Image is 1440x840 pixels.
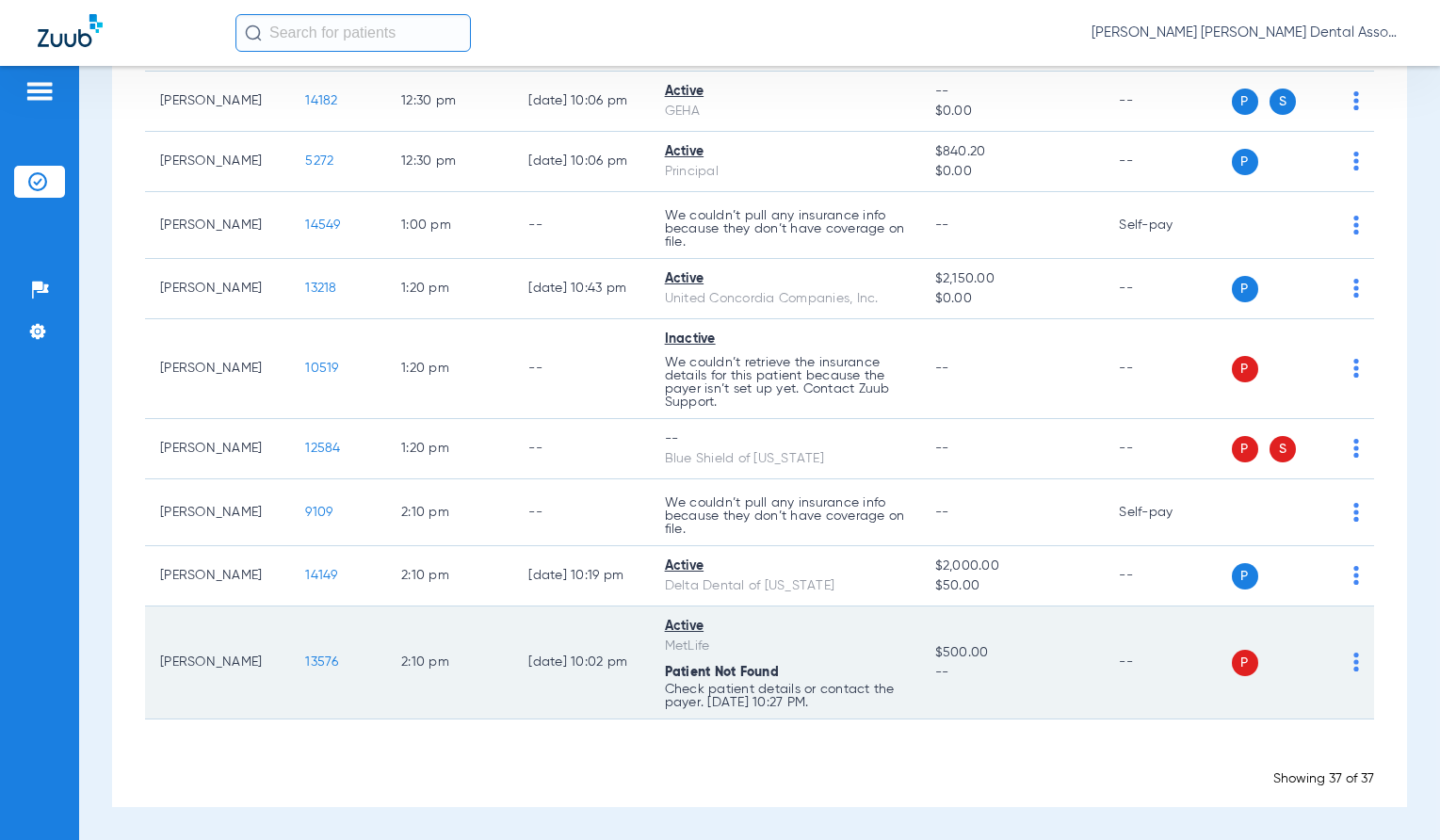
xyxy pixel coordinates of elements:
td: [DATE] 10:19 PM [513,546,649,606]
td: [DATE] 10:02 PM [513,606,649,719]
span: P [1232,650,1258,676]
td: [DATE] 10:43 PM [513,259,649,319]
div: MetLife [665,637,905,656]
td: -- [1104,606,1231,719]
td: 1:20 PM [386,319,513,419]
span: P [1232,276,1258,302]
td: -- [1104,419,1231,479]
span: P [1232,89,1258,115]
span: P [1232,436,1258,462]
span: $50.00 [935,576,1090,596]
div: Active [665,142,905,162]
span: P [1232,356,1258,382]
img: group-dot-blue.svg [1353,152,1359,170]
div: GEHA [665,102,905,121]
span: -- [935,663,1090,683]
td: [DATE] 10:06 PM [513,132,649,192]
span: $0.00 [935,289,1090,309]
span: 12584 [305,442,340,455]
td: 1:20 PM [386,259,513,319]
td: [PERSON_NAME] [145,419,290,479]
span: 13218 [305,282,336,295]
div: Active [665,269,905,289]
span: -- [935,362,949,375]
td: [DATE] 10:06 PM [513,72,649,132]
td: 2:10 PM [386,546,513,606]
td: -- [513,319,649,419]
td: -- [1104,72,1231,132]
td: [PERSON_NAME] [145,546,290,606]
td: 2:10 PM [386,479,513,546]
td: -- [513,479,649,546]
img: group-dot-blue.svg [1353,279,1359,298]
td: -- [1104,259,1231,319]
span: 14549 [305,218,340,232]
span: $0.00 [935,102,1090,121]
div: Blue Shield of [US_STATE] [665,449,905,469]
div: Active [665,557,905,576]
div: Inactive [665,330,905,349]
span: Showing 37 of 37 [1273,772,1374,785]
span: -- [935,218,949,232]
span: S [1270,89,1296,115]
span: S [1270,436,1296,462]
td: 12:30 PM [386,72,513,132]
span: -- [935,442,949,455]
img: group-dot-blue.svg [1353,91,1359,110]
span: 14182 [305,94,337,107]
span: 14149 [305,569,337,582]
div: Active [665,617,905,637]
div: -- [665,429,905,449]
img: Search Icon [245,24,262,41]
img: group-dot-blue.svg [1353,439,1359,458]
span: $0.00 [935,162,1090,182]
img: group-dot-blue.svg [1353,216,1359,234]
p: We couldn’t pull any insurance info because they don’t have coverage on file. [665,496,905,536]
div: Delta Dental of [US_STATE] [665,576,905,596]
p: We couldn’t pull any insurance info because they don’t have coverage on file. [665,209,905,249]
td: [PERSON_NAME] [145,479,290,546]
span: Patient Not Found [665,666,779,679]
td: 12:30 PM [386,132,513,192]
span: $2,000.00 [935,557,1090,576]
span: -- [935,82,1090,102]
td: 2:10 PM [386,606,513,719]
p: Check patient details or contact the payer. [DATE] 10:27 PM. [665,683,905,709]
img: group-dot-blue.svg [1353,359,1359,378]
span: 10519 [305,362,338,375]
td: [PERSON_NAME] [145,606,290,719]
div: Active [665,82,905,102]
span: $840.20 [935,142,1090,162]
td: 1:00 PM [386,192,513,259]
p: We couldn’t retrieve the insurance details for this patient because the payer isn’t set up yet. C... [665,356,905,409]
td: [PERSON_NAME] [145,259,290,319]
td: Self-pay [1104,192,1231,259]
td: -- [513,419,649,479]
td: 1:20 PM [386,419,513,479]
span: 5272 [305,154,333,168]
td: [PERSON_NAME] [145,319,290,419]
div: Principal [665,162,905,182]
span: [PERSON_NAME] [PERSON_NAME] Dental Associates [1092,24,1402,42]
td: Self-pay [1104,479,1231,546]
div: United Concordia Companies, Inc. [665,289,905,309]
span: 13576 [305,655,338,669]
img: group-dot-blue.svg [1353,653,1359,671]
td: [PERSON_NAME] [145,132,290,192]
img: hamburger-icon [24,80,55,103]
td: [PERSON_NAME] [145,192,290,259]
td: -- [1104,319,1231,419]
td: -- [1104,132,1231,192]
img: group-dot-blue.svg [1353,503,1359,522]
img: Zuub Logo [38,14,103,47]
td: -- [513,192,649,259]
span: $2,150.00 [935,269,1090,289]
img: group-dot-blue.svg [1353,566,1359,585]
span: $500.00 [935,643,1090,663]
td: -- [1104,546,1231,606]
span: P [1232,563,1258,590]
span: -- [935,506,949,519]
span: 9109 [305,506,332,519]
iframe: Chat Widget [1346,750,1440,840]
